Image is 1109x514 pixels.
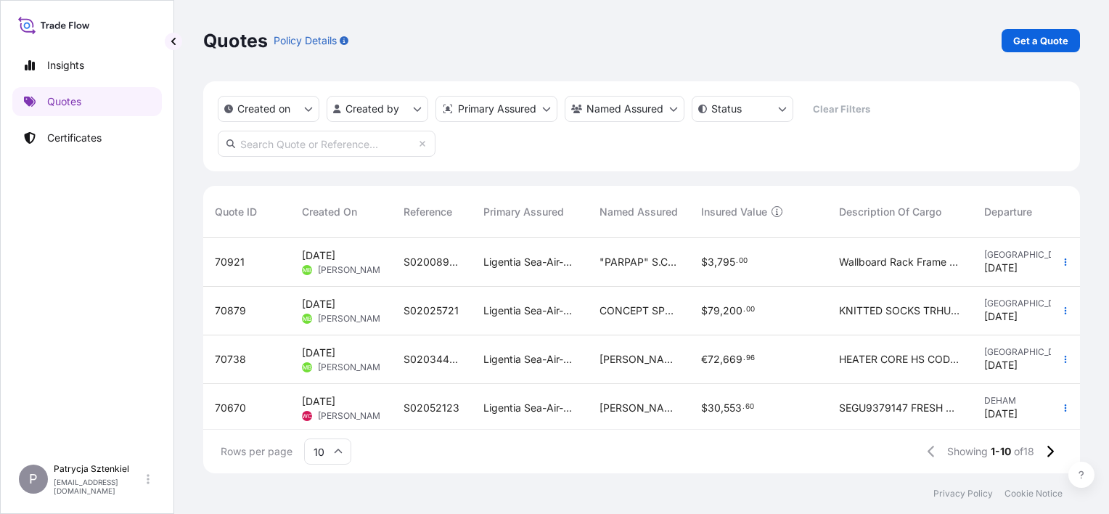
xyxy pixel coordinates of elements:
span: [PERSON_NAME] MANUFACTURING POLAND SP.Z O.O. [599,352,678,367]
span: Ligentia Sea-Air-Rail Sp. z o.o. [483,352,576,367]
span: Named Assured [599,205,678,219]
span: [DATE] [984,358,1018,372]
span: 1-10 [991,444,1011,459]
span: $ [701,403,708,413]
span: MB [303,311,311,326]
span: [DATE] [302,346,335,360]
span: SEGU9379147 FRESH APPLES NET WEIGHT: 20160 KG HS CODE: 080810 GROSS WEIGHT: 22260 KG 1120 CARTONS [839,401,961,415]
span: , [714,257,717,267]
span: 79 [708,306,720,316]
a: Cookie Notice [1004,488,1063,499]
span: $ [701,306,708,316]
span: 70921 [215,255,245,269]
span: 70879 [215,303,246,318]
span: Departure [984,205,1032,219]
span: MB [303,263,311,277]
span: [DATE] [984,407,1018,421]
button: Clear Filters [801,97,882,121]
span: . [736,258,738,264]
span: [DATE] [984,309,1018,324]
span: [PERSON_NAME] [318,410,388,422]
span: [PERSON_NAME] [318,362,388,373]
span: 3 [708,257,714,267]
span: Wallboard Rack Frame Toilet Tissue MRSU5654778 40hc, 11360,000 kgs, 4 pkg [839,255,961,269]
span: Rows per page [221,444,292,459]
p: Named Assured [586,102,663,116]
span: . [742,404,745,409]
p: Created on [237,102,290,116]
button: createdOn Filter options [218,96,319,122]
span: 200 [723,306,742,316]
span: 70738 [215,352,246,367]
span: [DATE] [302,297,335,311]
span: € [701,354,708,364]
span: 30 [708,403,721,413]
p: Certificates [47,131,102,145]
span: Description Of Cargo [839,205,941,219]
span: of 18 [1014,444,1034,459]
span: P [29,472,38,486]
span: , [720,354,723,364]
span: DEHAM [984,395,1063,407]
button: createdBy Filter options [327,96,428,122]
span: [GEOGRAPHIC_DATA] [984,346,1063,358]
button: cargoOwner Filter options [565,96,684,122]
a: Privacy Policy [933,488,993,499]
span: Ligentia Sea-Air-Rail Sp. z o.o. [483,303,576,318]
span: 553 [724,403,742,413]
p: Quotes [47,94,81,109]
span: S02025721 [404,303,459,318]
p: Policy Details [274,33,337,48]
span: Showing [947,444,988,459]
span: Created On [302,205,357,219]
span: 669 [723,354,742,364]
p: Quotes [203,29,268,52]
span: [PERSON_NAME] [318,313,388,325]
span: [PERSON_NAME] [318,264,388,276]
p: [EMAIL_ADDRESS][DOMAIN_NAME] [54,478,144,495]
span: [GEOGRAPHIC_DATA] [984,249,1063,261]
span: $ [701,257,708,267]
span: 00 [746,307,755,312]
button: certificateStatus Filter options [692,96,793,122]
span: WC [302,409,312,423]
span: Ligentia Sea-Air-Rail Sp. z o.o. [483,401,576,415]
span: S02034429 [404,352,460,367]
input: Search Quote or Reference... [218,131,435,157]
span: 00 [739,258,748,264]
span: Primary Assured [483,205,564,219]
a: Get a Quote [1002,29,1080,52]
span: [DATE] [302,394,335,409]
button: distributor Filter options [435,96,557,122]
span: HEATER CORE HS CODE:8415909000 CSLU6345390 40hc, 7255,210 kgs , 41,890 m3, 56 plt nr ref. SMP2025... [839,352,961,367]
span: 70670 [215,401,246,415]
a: Certificates [12,123,162,152]
p: Patrycja Sztenkiel [54,463,144,475]
p: Insights [47,58,84,73]
span: , [720,306,723,316]
span: . [743,307,745,312]
span: , [721,403,724,413]
span: 72 [708,354,720,364]
p: Status [711,102,742,116]
span: CONCEPT SPORT SP. Z O.O. [599,303,678,318]
p: Primary Assured [458,102,536,116]
span: 60 [745,404,754,409]
span: . [743,356,745,361]
span: S02052123 [404,401,459,415]
span: [PERSON_NAME] INTERNATIONAL AGRO FRUITS PRIVATE LIMITED [599,401,678,415]
span: 795 [717,257,735,267]
span: KNITTED SOCKS TRHU8335490 40hc, 9100,00kgs, 64,680 m3, 2000ctn TLLU5670779 40hc , 9100,00kgs, 64,... [839,303,961,318]
span: Reference [404,205,452,219]
p: Created by [345,102,399,116]
span: Quote ID [215,205,257,219]
span: Insured Value [701,205,767,219]
span: [DATE] [984,261,1018,275]
span: [GEOGRAPHIC_DATA] [984,298,1063,309]
p: Clear Filters [813,102,870,116]
a: Quotes [12,87,162,116]
span: [DATE] [302,248,335,263]
a: Insights [12,51,162,80]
